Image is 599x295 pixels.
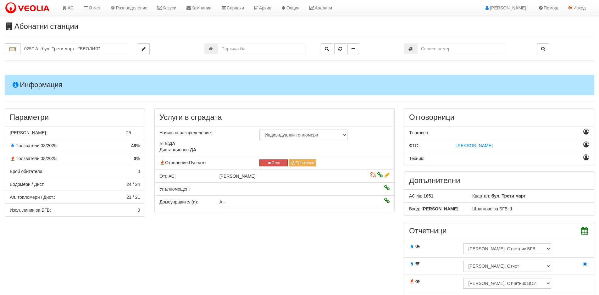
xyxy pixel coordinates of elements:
span: ФТС: [409,143,419,148]
span: 21 / 21 [126,195,140,200]
span: Изол. линии за БГВ: [10,208,51,213]
input: Партида № [218,43,306,54]
h3: Отчетници [409,227,589,235]
span: Отговорник АС [159,174,176,179]
i: Назначаване като отговорник ФТС [583,142,589,147]
span: А - [219,199,225,204]
span: 24 / 24 [126,182,140,187]
span: Щрангове за БГВ: [472,206,509,211]
span: 0 [137,208,140,213]
span: Упълномощен: [159,186,190,192]
b: [PERSON_NAME] [421,206,458,211]
span: % [134,155,140,162]
h3: Отговорници [409,113,589,121]
strong: ДА [169,141,175,146]
h3: Абонатни станции [5,22,594,31]
img: VeoliaLogo.png [5,2,53,15]
input: Абонатна станция [20,43,128,54]
span: 25 [126,130,131,135]
h3: Допълнителни [409,176,589,185]
input: Сериен номер [417,43,505,54]
b: бул. Трети март [491,193,526,198]
button: Стоп [259,159,288,166]
span: Дистанционен: [159,147,196,152]
span: Отопление: [159,160,206,165]
span: [PERSON_NAME]: [10,130,47,135]
h3: Параметри [10,113,140,121]
i: Назначаване като отговорник Търговец [583,130,589,134]
span: 0 [137,169,140,174]
span: Начин на разпределение: [159,130,212,135]
h3: Услуги в сградата [159,113,390,121]
span: Търговец: [409,130,430,135]
b: 1 [510,206,513,211]
div: % от апартаментите с консумация по отчет за БГВ през миналия месец [5,142,145,149]
span: АС №: [409,193,422,198]
span: [PERSON_NAME] [219,174,256,179]
span: Брой обитатели: [10,169,43,174]
h4: Информация [5,75,594,95]
button: Протоколи [289,159,316,166]
strong: 48 [131,143,136,148]
span: % [131,142,140,149]
strong: 0 [134,156,136,161]
i: Назначаване като отговорник Техник [583,155,589,160]
b: 1651 [424,193,433,198]
span: Техник: [409,156,424,161]
span: Ползватели 08/2025 [10,143,57,148]
span: БГВ: [159,141,175,146]
span: Ап. топломери / Дист.: [10,195,55,200]
span: Ползватели 08/2025 [10,156,57,161]
span: [PERSON_NAME] [457,143,493,148]
span: Вход: [409,206,420,211]
span: Квартал: [472,193,490,198]
span: Домоуправител(и): [159,199,198,204]
span: Пуснато [189,160,206,165]
strong: ДА [190,147,196,152]
div: % от апартаментите с консумация по отчет за отопление през миналия месец [5,155,145,162]
span: Водомери / Дист.: [10,182,46,187]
